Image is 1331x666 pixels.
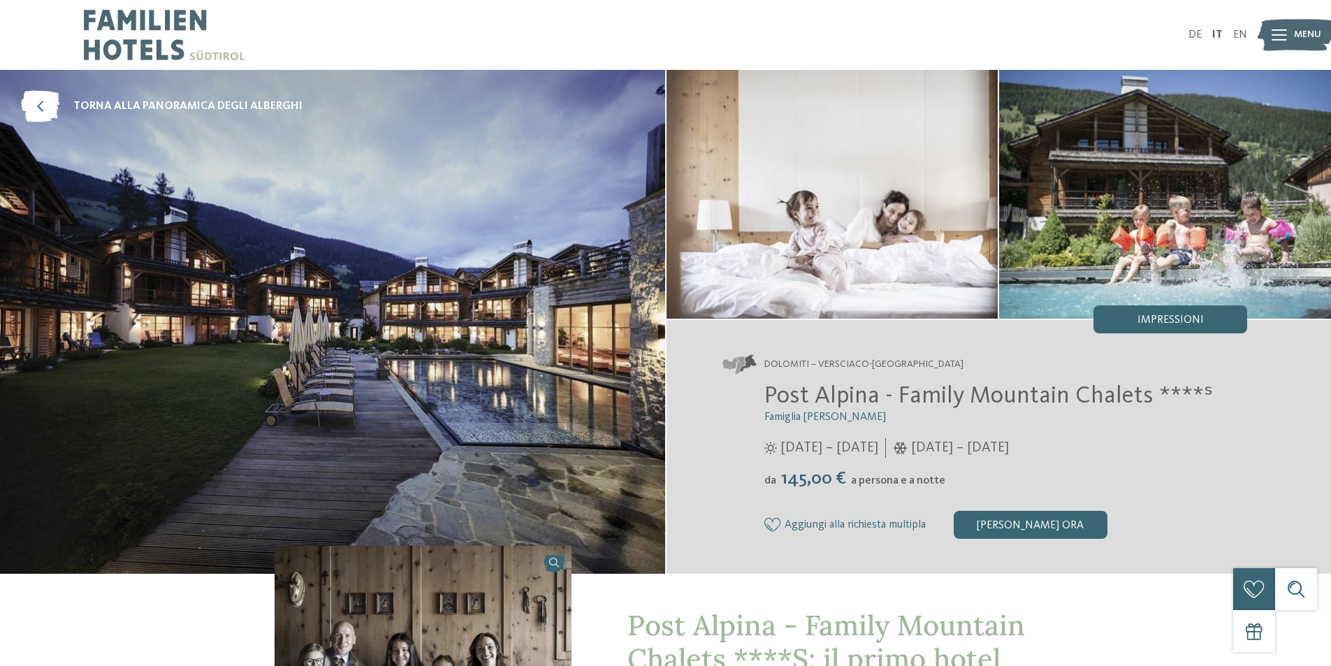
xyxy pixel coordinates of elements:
i: Orari d'apertura estate [764,442,777,454]
img: Il family hotel a San Candido dal fascino alpino [667,70,998,319]
span: [DATE] – [DATE] [911,438,1009,458]
img: Il family hotel a San Candido dal fascino alpino [999,70,1331,319]
span: Post Alpina - Family Mountain Chalets ****ˢ [764,384,1213,408]
a: torna alla panoramica degli alberghi [21,91,303,122]
span: 145,00 € [778,470,850,488]
span: Menu [1294,28,1321,42]
span: Impressioni [1137,314,1204,326]
span: torna alla panoramica degli alberghi [73,99,303,114]
a: IT [1212,29,1223,41]
a: DE [1188,29,1202,41]
a: EN [1233,29,1247,41]
span: da [764,475,776,486]
i: Orari d'apertura inverno [893,442,908,454]
span: Famiglia [PERSON_NAME] [764,412,886,423]
div: [PERSON_NAME] ora [954,511,1107,539]
span: a persona e a notte [851,475,945,486]
span: Dolomiti – Versciaco-[GEOGRAPHIC_DATA] [764,358,963,372]
span: [DATE] – [DATE] [780,438,878,458]
span: Aggiungi alla richiesta multipla [785,519,926,532]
